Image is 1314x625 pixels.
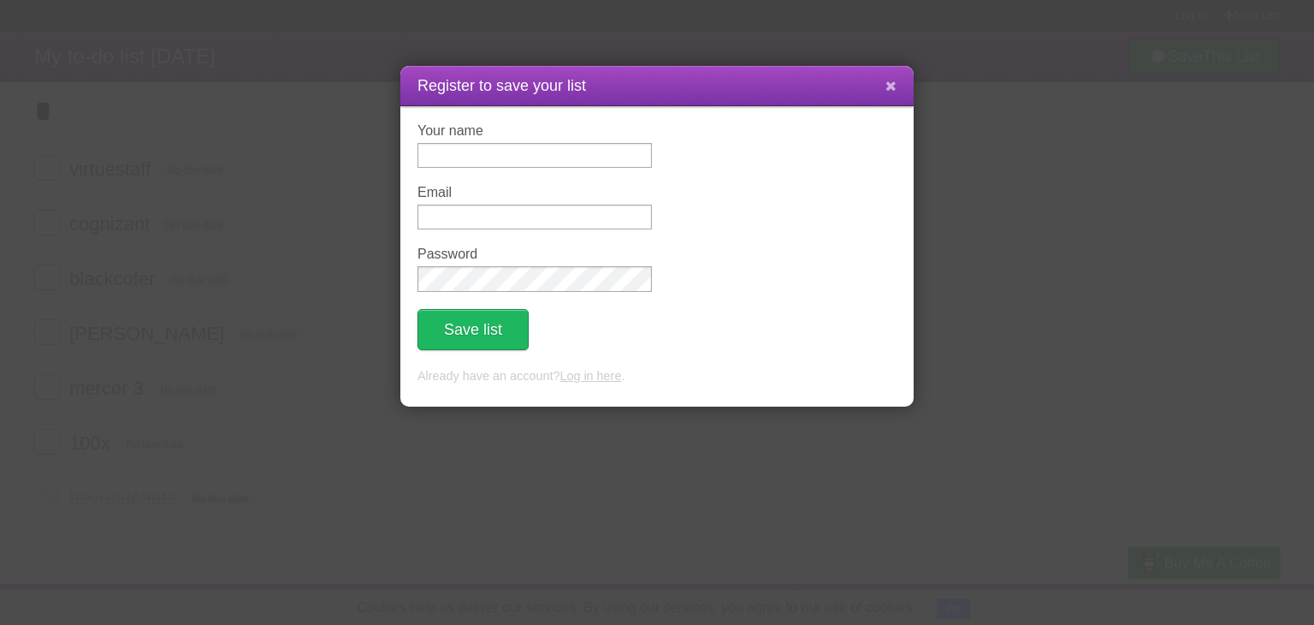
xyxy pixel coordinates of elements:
h1: Register to save your list [417,74,897,98]
button: Save list [417,309,529,350]
a: Log in here [559,369,621,383]
label: Email [417,185,652,200]
label: Your name [417,123,652,139]
p: Already have an account? . [417,367,897,386]
label: Password [417,247,652,262]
